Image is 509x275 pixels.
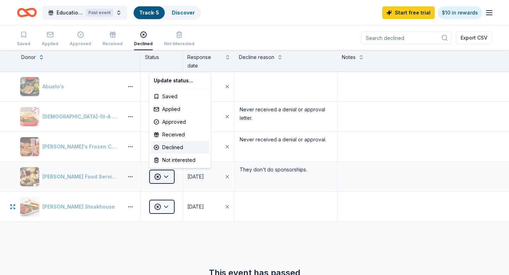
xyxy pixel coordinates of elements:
div: Declined [151,141,210,154]
div: Saved [151,90,210,103]
div: Approved [151,116,210,128]
div: Update status... [151,74,210,87]
div: Applied [151,103,210,116]
div: Received [151,128,210,141]
div: Not interested [151,154,210,166]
